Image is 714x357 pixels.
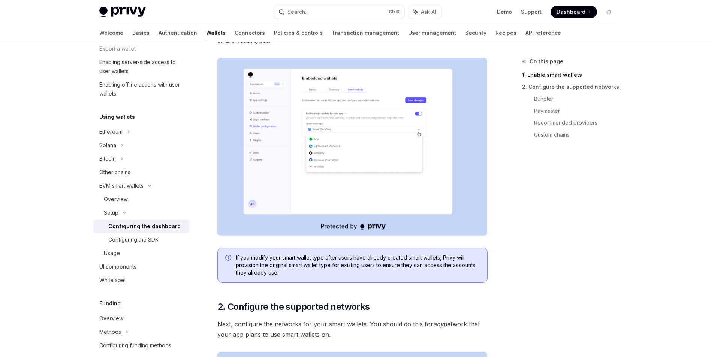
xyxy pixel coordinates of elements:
[99,327,121,336] div: Methods
[217,58,488,236] img: Sample enable smart wallets
[99,262,136,271] div: UI components
[206,24,226,42] a: Wallets
[530,57,563,66] span: On this page
[99,168,130,177] div: Other chains
[159,24,197,42] a: Authentication
[93,246,189,260] a: Usage
[497,8,512,16] a: Demo
[433,320,443,328] em: any
[465,24,486,42] a: Security
[534,105,621,117] a: Paymaster
[522,69,621,81] a: 1. Enable smart wallets
[99,314,123,323] div: Overview
[108,235,159,244] div: Configuring the SDK
[104,249,120,258] div: Usage
[99,58,185,76] div: Enabling server-side access to user wallets
[551,6,597,18] a: Dashboard
[104,208,118,217] div: Setup
[408,24,456,42] a: User management
[217,319,488,340] span: Next, configure the networks for your smart wallets. You should do this for network that your app...
[99,276,126,285] div: Whitelabel
[99,299,121,308] h5: Funding
[93,273,189,287] a: Whitelabel
[217,301,370,313] span: 2. Configure the supported networks
[99,127,123,136] div: Ethereum
[93,193,189,206] a: Overview
[99,7,146,17] img: light logo
[93,220,189,233] a: Configuring the dashboard
[236,254,480,276] span: If you modify your smart wallet type after users have already created smart wallets, Privy will p...
[93,339,189,352] a: Configuring funding methods
[521,8,542,16] a: Support
[99,154,116,163] div: Bitcoin
[421,8,436,16] span: Ask AI
[99,24,123,42] a: Welcome
[93,260,189,273] a: UI components
[93,166,189,179] a: Other chains
[274,24,323,42] a: Policies & controls
[108,222,181,231] div: Configuring the dashboard
[534,117,621,129] a: Recommended providers
[93,312,189,325] a: Overview
[534,129,621,141] a: Custom chains
[235,24,265,42] a: Connectors
[99,341,171,350] div: Configuring funding methods
[332,24,399,42] a: Transaction management
[522,81,621,93] a: 2. Configure the supported networks
[408,5,441,19] button: Ask AI
[557,8,585,16] span: Dashboard
[603,6,615,18] button: Toggle dark mode
[495,24,516,42] a: Recipes
[534,93,621,105] a: Bundler
[93,78,189,100] a: Enabling offline actions with user wallets
[93,233,189,246] a: Configuring the SDK
[525,24,561,42] a: API reference
[99,141,116,150] div: Solana
[389,9,400,15] span: Ctrl K
[99,80,185,98] div: Enabling offline actions with user wallets
[93,55,189,78] a: Enabling server-side access to user wallets
[99,181,144,190] div: EVM smart wallets
[99,112,135,121] h5: Using wallets
[273,5,404,19] button: Search...CtrlK
[132,24,150,42] a: Basics
[287,7,308,16] div: Search...
[104,195,128,204] div: Overview
[225,255,233,262] svg: Info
